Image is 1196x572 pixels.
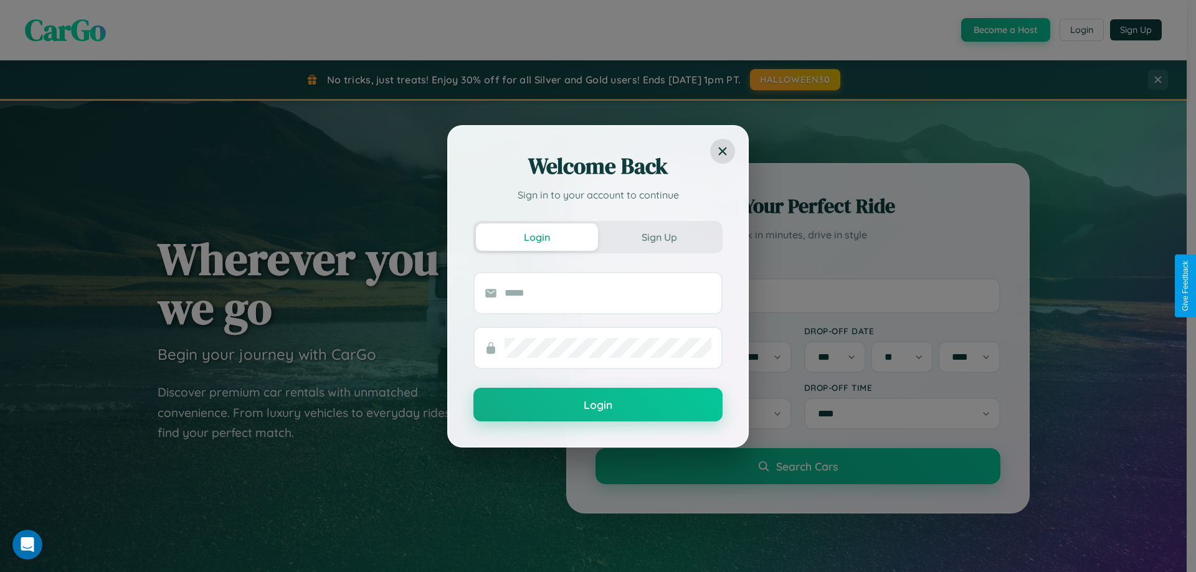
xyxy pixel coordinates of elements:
[473,187,723,202] p: Sign in to your account to continue
[473,151,723,181] h2: Welcome Back
[473,388,723,421] button: Login
[1181,261,1190,311] div: Give Feedback
[598,223,720,251] button: Sign Up
[12,530,42,560] iframe: Intercom live chat
[476,223,598,251] button: Login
